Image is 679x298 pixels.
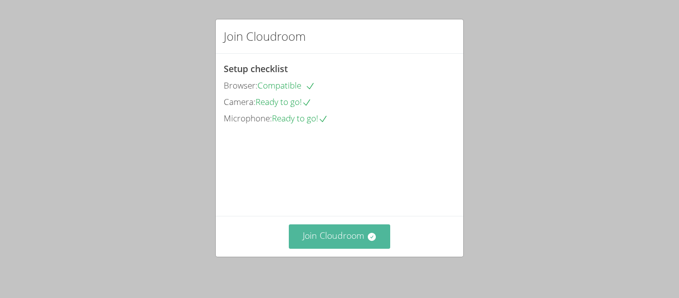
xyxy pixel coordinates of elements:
span: Microphone: [224,112,272,124]
span: Compatible [257,80,315,91]
button: Join Cloudroom [289,224,391,249]
span: Setup checklist [224,63,288,75]
span: Camera: [224,96,255,107]
h2: Join Cloudroom [224,27,306,45]
span: Ready to go! [255,96,312,107]
span: Ready to go! [272,112,328,124]
span: Browser: [224,80,257,91]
